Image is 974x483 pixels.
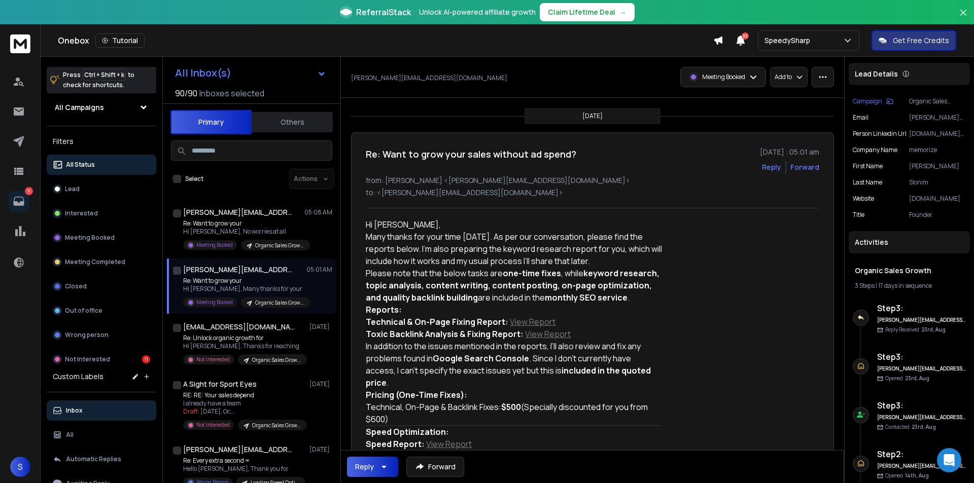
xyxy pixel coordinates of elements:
[878,281,932,290] span: 17 days in sequence
[742,32,749,40] span: 33
[47,252,156,272] button: Meeting Completed
[66,406,83,415] p: Inbox
[183,322,295,332] h1: [EMAIL_ADDRESS][DOMAIN_NAME]
[167,63,334,83] button: All Inbox(s)
[252,422,301,429] p: Organic Sales Growth
[853,178,882,187] p: Last Name
[619,7,627,17] span: →
[183,342,305,350] p: Hi [PERSON_NAME], Thanks for reaching
[855,282,964,290] div: |
[909,162,966,170] p: [PERSON_NAME]
[764,35,814,46] p: SpeedySharp
[53,371,103,382] h3: Custom Labels
[877,302,966,314] h6: Step 3 :
[65,282,87,290] p: Closed
[433,353,529,364] strong: Google Search Console
[252,111,333,133] button: Others
[47,400,156,421] button: Inbox
[183,391,305,399] p: RE: RE: Your sales depend
[183,285,305,293] p: Hi [PERSON_NAME], Many thanks for your
[309,445,332,454] p: [DATE]
[304,208,332,216] p: 05:08 AM
[366,231,662,267] div: Many thanks for your time [DATE]. As per our conversation, please find the reports below. I’m als...
[885,375,929,382] p: Opened
[10,457,30,477] button: S
[760,147,819,157] p: [DATE] : 05:01 am
[855,266,964,276] h1: Organic Sales Growth
[47,155,156,175] button: All Status
[347,457,398,477] button: Reply
[309,380,332,388] p: [DATE]
[183,457,305,465] p: Re: Every extra second =
[853,211,864,219] p: title
[872,30,956,51] button: Get Free Credits
[255,242,304,249] p: Organic Sales Growth
[9,191,29,211] a: 11
[909,114,966,122] p: [PERSON_NAME][EMAIL_ADDRESS][DOMAIN_NAME]
[175,87,197,99] span: 90 / 90
[83,69,126,81] span: Ctrl + Shift + k
[366,175,819,185] p: from: [PERSON_NAME] <[PERSON_NAME][EMAIL_ADDRESS][DOMAIN_NAME]>
[47,228,156,248] button: Meeting Booked
[853,130,907,138] p: Person Linkedin Url
[853,114,868,122] p: Email
[196,356,230,363] p: Not Interested
[65,209,98,217] p: Interested
[525,328,571,340] a: View Report
[58,33,713,48] div: Onebox
[65,331,109,339] p: Wrong person
[885,423,936,431] p: Contacted
[855,69,898,79] p: Lead Details
[957,6,970,30] button: Close banner
[183,207,295,217] h1: [PERSON_NAME][EMAIL_ADDRESS][DOMAIN_NAME]
[855,281,875,290] span: 3 Steps
[921,326,946,333] span: 23rd, Aug
[366,426,449,437] strong: Speed Optimization:
[183,465,305,473] p: Hello [PERSON_NAME], Thank you for
[775,73,792,81] p: Add to
[582,112,603,120] p: [DATE]
[893,35,949,46] p: Get Free Credits
[95,33,145,48] button: Tutorial
[183,228,305,236] p: Hi [PERSON_NAME], No worries at all
[540,3,635,21] button: Claim Lifetime Deal→
[366,328,524,340] strong: Toxic Backlink Analysis & Fixing Report:
[510,316,555,327] a: View Report
[885,326,946,333] p: Reply Received
[877,414,966,421] h6: [PERSON_NAME][EMAIL_ADDRESS][DOMAIN_NAME]
[47,134,156,148] h3: Filters
[355,462,374,472] div: Reply
[366,438,425,450] strong: Speed Report:
[306,266,332,274] p: 05:01 AM
[905,472,929,479] span: 14th, Aug
[47,449,156,469] button: Automatic Replies
[65,234,115,242] p: Meeting Booked
[885,472,929,479] p: Opened
[426,438,472,450] a: View Report
[909,130,966,138] p: [DOMAIN_NAME][URL][PERSON_NAME]
[47,425,156,445] button: All
[877,399,966,412] h6: Step 3 :
[909,97,966,105] p: Organic Sales Growth
[309,323,332,331] p: [DATE]
[849,231,970,253] div: Activities
[47,301,156,321] button: Out of office
[65,258,125,266] p: Meeting Completed
[909,178,966,187] p: Slonim
[853,195,874,203] p: website
[199,87,264,99] h3: Inboxes selected
[63,70,134,90] p: Press to check for shortcuts.
[255,299,304,307] p: Organic Sales Growth
[183,334,305,342] p: Re: Unlock organic growth for
[905,375,929,382] span: 23rd, Aug
[170,110,252,134] button: Primary
[545,292,628,303] strong: monthly SEO service
[47,349,156,369] button: Not Interested11
[853,162,883,170] p: First Name
[366,267,662,304] div: Please note that the below tasks are , while are included in the .
[175,68,231,78] h1: All Inbox(s)
[909,146,966,154] p: memorize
